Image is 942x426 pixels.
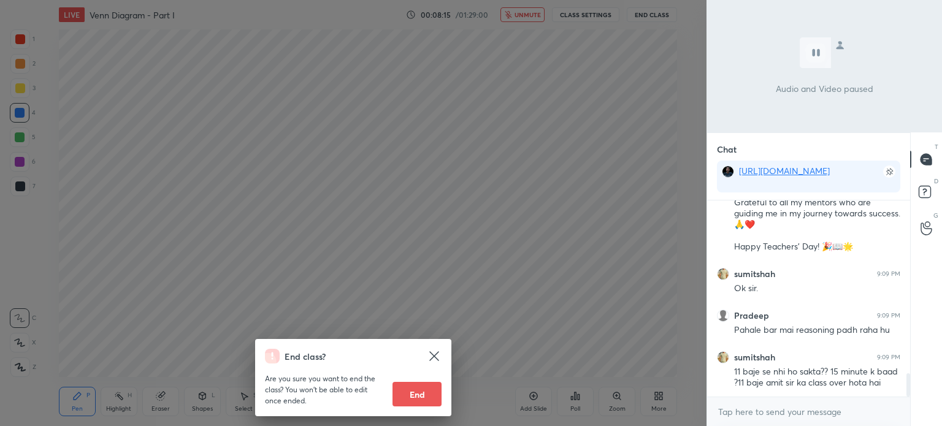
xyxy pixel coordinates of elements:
[734,352,775,363] h6: sumitshah
[285,350,326,363] h4: End class?
[707,133,746,165] p: Chat
[734,324,900,337] div: Pahale bar mai reasoning padh raha hu
[877,354,900,361] div: 9:09 PM
[739,165,830,177] a: [URL][DOMAIN_NAME]
[776,82,873,95] p: Audio and Video paused
[707,200,910,397] div: grid
[392,382,442,406] button: End
[734,366,900,389] div: 11 baje se nhi ho sakta?? 15 minute k baad ?11 baje amit sir ka class over hota hai
[877,312,900,319] div: 9:09 PM
[934,177,938,186] p: D
[734,283,900,295] div: Ok sir.
[722,165,734,178] img: a66458c536b8458bbb59fb65c32c454b.jpg
[933,211,938,220] p: G
[734,164,900,253] div: 👩‍🏫In every phase of life, a teacher guides us, inspires us & shows the right path. 🌱✨ Grateful t...
[265,373,383,406] p: Are you sure you want to end the class? You won’t be able to edit once ended.
[717,351,729,363] img: 0fd9ff8380ef4da6939a3e17cd73c767.jpg
[717,310,729,322] img: default.png
[717,268,729,280] img: 0fd9ff8380ef4da6939a3e17cd73c767.jpg
[877,270,900,278] div: 9:09 PM
[935,142,938,151] p: T
[734,268,775,280] h6: sumitshah
[734,310,769,321] h6: Pradeep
